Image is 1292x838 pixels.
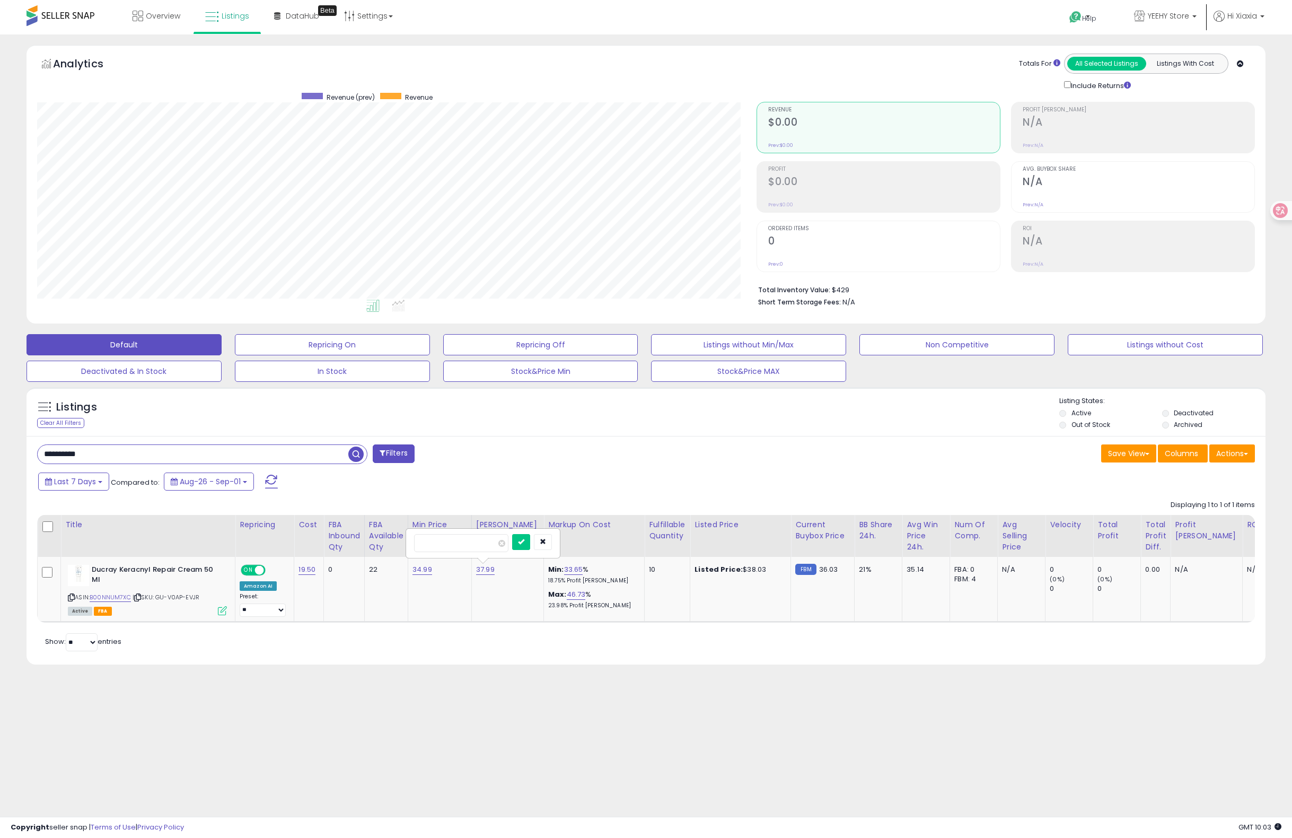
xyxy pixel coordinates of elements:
[548,590,636,609] div: %
[695,564,743,574] b: Listed Price:
[68,565,227,614] div: ASIN:
[222,11,249,21] span: Listings
[1175,519,1238,542] div: Profit [PERSON_NAME]
[240,593,286,617] div: Preset:
[1145,565,1162,574] div: 0.00
[1023,202,1043,208] small: Prev: N/A
[1174,408,1214,417] label: Deactivated
[1023,167,1254,172] span: Avg. Buybox Share
[795,519,850,542] div: Current Buybox Price
[954,574,989,584] div: FBM: 4
[548,589,567,599] b: Max:
[27,361,222,382] button: Deactivated & In Stock
[111,477,160,487] span: Compared to:
[1050,565,1093,574] div: 0
[1019,59,1060,69] div: Totals For
[544,515,645,557] th: The percentage added to the cost of goods (COGS) that forms the calculator for Min & Max prices.
[564,564,583,575] a: 33.65
[56,400,97,415] h5: Listings
[649,565,682,574] div: 10
[327,93,375,102] span: Revenue (prev)
[1050,519,1088,530] div: Velocity
[476,564,495,575] a: 37.99
[1002,519,1041,553] div: Avg Selling Price
[768,235,1000,249] h2: 0
[369,519,403,553] div: FBA Available Qty
[859,519,898,542] div: BB Share 24h.
[1023,261,1043,267] small: Prev: N/A
[548,564,564,574] b: Min:
[94,607,112,616] span: FBA
[373,444,414,463] button: Filters
[235,334,430,355] button: Repricing On
[443,334,638,355] button: Repricing Off
[548,577,636,584] p: 18.75% Profit [PERSON_NAME]
[92,565,221,587] b: Ducray Keracnyl Repair Cream 50 Ml
[369,565,400,574] div: 22
[1023,226,1254,232] span: ROI
[443,361,638,382] button: Stock&Price Min
[1061,3,1117,34] a: Help
[68,565,89,586] img: 31GYMyt-+PL._SL40_.jpg
[1174,420,1202,429] label: Archived
[819,564,838,574] span: 36.03
[235,361,430,382] button: In Stock
[1082,14,1096,23] span: Help
[1023,116,1254,130] h2: N/A
[1247,565,1282,574] div: N/A
[1165,448,1198,459] span: Columns
[768,116,1000,130] h2: $0.00
[264,566,281,575] span: OFF
[768,142,793,149] small: Prev: $0.00
[240,581,277,591] div: Amazon AI
[286,11,319,21] span: DataHub
[405,93,433,102] span: Revenue
[907,565,942,574] div: 35.14
[548,519,640,530] div: Markup on Cost
[318,5,337,16] div: Tooltip anchor
[1214,11,1264,34] a: Hi Xiaxia
[298,519,319,530] div: Cost
[1069,11,1082,24] i: Get Help
[758,298,841,307] b: Short Term Storage Fees:
[795,564,816,575] small: FBM
[1101,444,1156,462] button: Save View
[1146,57,1225,71] button: Listings With Cost
[65,519,231,530] div: Title
[180,476,241,487] span: Aug-26 - Sep-01
[1050,575,1065,583] small: (0%)
[1067,57,1146,71] button: All Selected Listings
[651,334,846,355] button: Listings without Min/Max
[548,565,636,584] div: %
[328,565,356,574] div: 0
[1097,519,1136,542] div: Total Profit
[133,593,199,601] span: | SKU: GU-V0AP-EVJR
[768,107,1000,113] span: Revenue
[242,566,255,575] span: ON
[164,473,254,491] button: Aug-26 - Sep-01
[37,418,84,428] div: Clear All Filters
[768,176,1000,190] h2: $0.00
[548,602,636,609] p: 23.98% Profit [PERSON_NAME]
[1158,444,1208,462] button: Columns
[1050,584,1093,593] div: 0
[476,519,539,530] div: [PERSON_NAME]
[1171,500,1255,510] div: Displaying 1 to 1 of 1 items
[758,283,1247,295] li: $429
[412,564,432,575] a: 34.99
[240,519,289,530] div: Repricing
[768,261,783,267] small: Prev: 0
[1175,565,1234,574] div: N/A
[1145,519,1166,553] div: Total Profit Diff.
[1056,79,1144,91] div: Include Returns
[68,607,92,616] span: All listings currently available for purchase on Amazon
[1148,11,1189,21] span: YEEHY Store
[1247,519,1286,530] div: ROI
[1023,107,1254,113] span: Profit [PERSON_NAME]
[1097,575,1112,583] small: (0%)
[1002,565,1037,574] div: N/A
[1023,176,1254,190] h2: N/A
[298,564,315,575] a: 19.50
[649,519,685,542] div: Fulfillable Quantity
[1071,420,1110,429] label: Out of Stock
